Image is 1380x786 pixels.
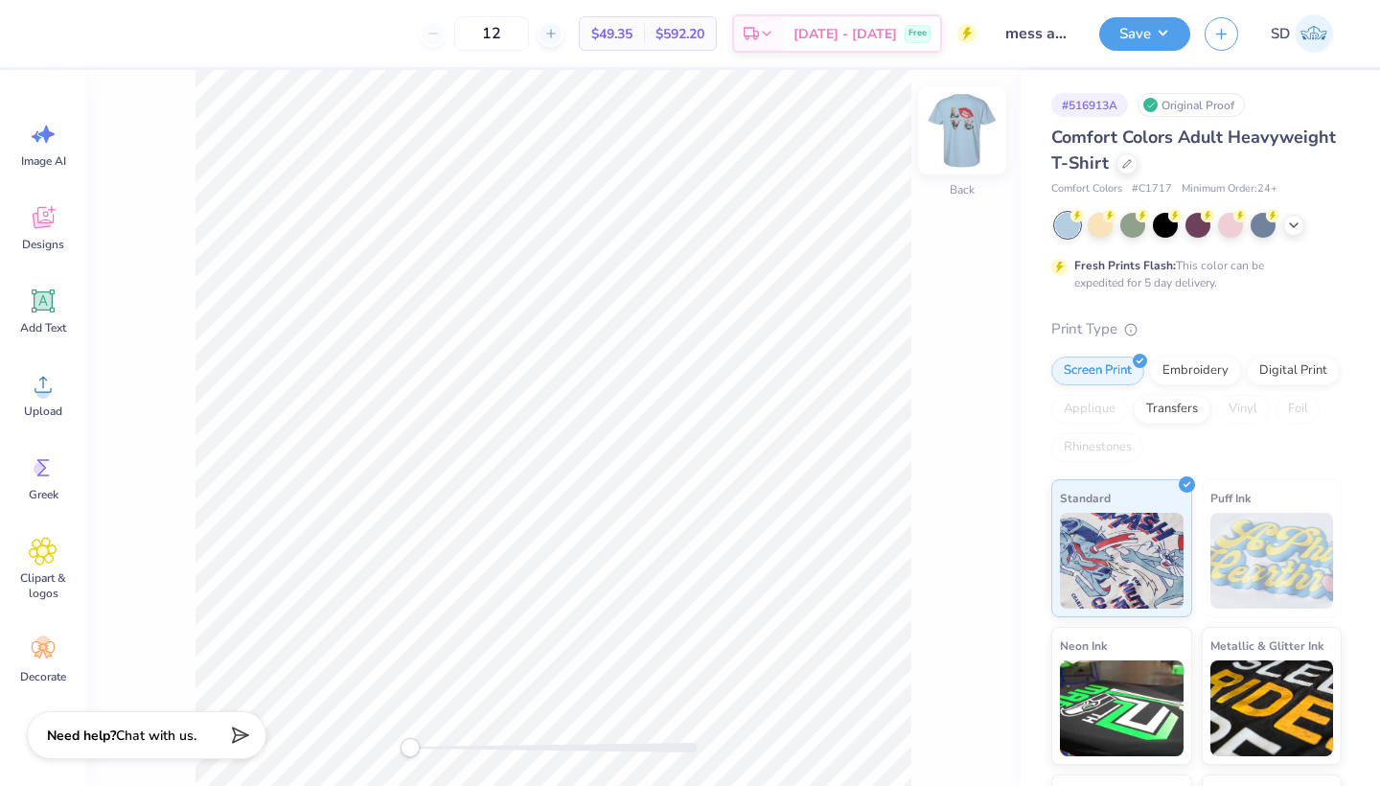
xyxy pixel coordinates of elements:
[1099,17,1190,51] button: Save
[1210,513,1334,609] img: Puff Ink
[1051,395,1128,424] div: Applique
[1074,257,1310,291] div: This color can be expedited for 5 day delivery.
[454,16,529,51] input: – –
[1074,258,1176,273] strong: Fresh Prints Flash:
[1138,93,1245,117] div: Original Proof
[1051,357,1144,385] div: Screen Print
[1247,357,1340,385] div: Digital Print
[1060,488,1111,508] span: Standard
[1210,636,1323,656] span: Metallic & Glitter Ink
[1216,395,1270,424] div: Vinyl
[21,153,66,169] span: Image AI
[1051,126,1336,174] span: Comfort Colors Adult Heavyweight T-Shirt
[1051,181,1122,197] span: Comfort Colors
[1134,395,1210,424] div: Transfers
[116,727,196,745] span: Chat with us.
[1210,660,1334,756] img: Metallic & Glitter Ink
[1051,93,1128,117] div: # 516913A
[401,738,420,757] div: Accessibility label
[20,320,66,335] span: Add Text
[655,24,704,44] span: $592.20
[22,237,64,252] span: Designs
[47,727,116,745] strong: Need help?
[591,24,632,44] span: $49.35
[1060,636,1107,656] span: Neon Ink
[1132,181,1172,197] span: # C1717
[908,27,927,40] span: Free
[1051,433,1144,462] div: Rhinestones
[1150,357,1241,385] div: Embroidery
[1060,660,1184,756] img: Neon Ink
[1210,488,1251,508] span: Puff Ink
[1271,23,1290,45] span: SD
[1051,318,1342,340] div: Print Type
[950,181,975,198] div: Back
[1182,181,1277,197] span: Minimum Order: 24 +
[20,669,66,684] span: Decorate
[1262,14,1342,53] a: SD
[11,570,75,601] span: Clipart & logos
[24,404,62,419] span: Upload
[1295,14,1333,53] img: Sophia Deserto
[1060,513,1184,609] img: Standard
[29,487,58,502] span: Greek
[793,24,897,44] span: [DATE] - [DATE]
[924,92,1000,169] img: Back
[1276,395,1321,424] div: Foil
[991,14,1085,53] input: Untitled Design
